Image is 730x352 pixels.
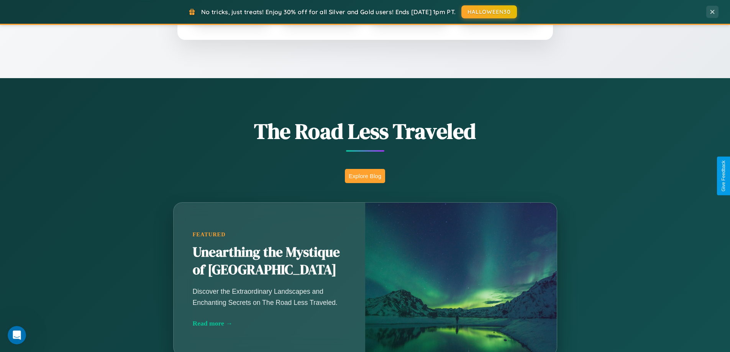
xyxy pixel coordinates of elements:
div: Read more → [193,319,346,327]
p: Discover the Extraordinary Landscapes and Enchanting Secrets on The Road Less Traveled. [193,286,346,308]
h1: The Road Less Traveled [135,116,595,146]
div: Featured [193,231,346,238]
span: No tricks, just treats! Enjoy 30% off for all Silver and Gold users! Ends [DATE] 1pm PT. [201,8,456,16]
h2: Unearthing the Mystique of [GEOGRAPHIC_DATA] [193,244,346,279]
button: Explore Blog [345,169,385,183]
div: Give Feedback [721,160,726,192]
button: HALLOWEEN30 [461,5,517,18]
iframe: Intercom live chat [8,326,26,344]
